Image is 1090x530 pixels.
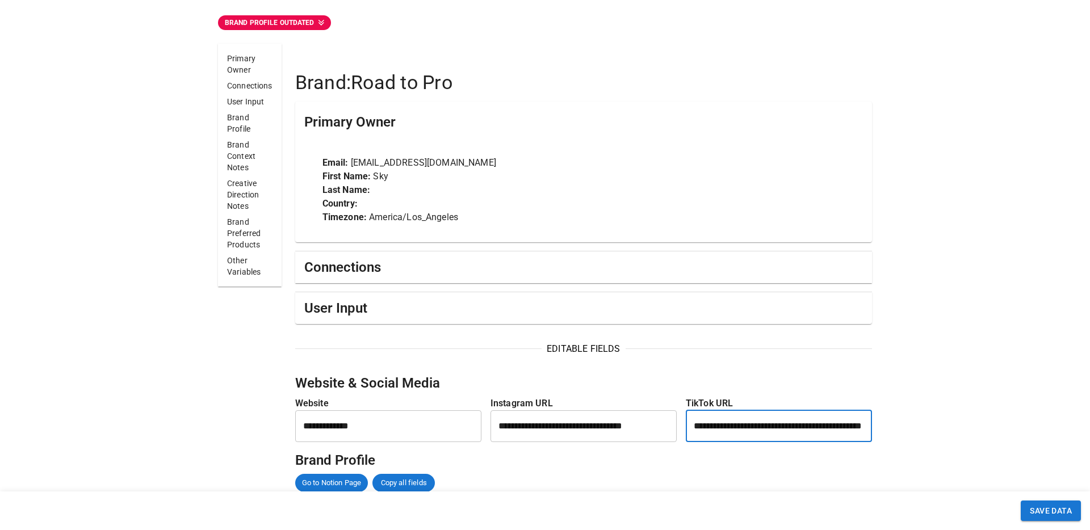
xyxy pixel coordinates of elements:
[322,171,371,182] strong: First Name:
[225,18,314,28] p: BRAND PROFILE OUTDATED
[227,112,272,134] p: Brand Profile
[322,211,845,224] p: America/Los_Angeles
[295,374,872,392] h5: Website & Social Media
[295,251,872,283] div: Connections
[227,80,272,91] p: Connections
[218,15,872,30] a: BRAND PROFILE OUTDATED
[304,113,396,131] h5: Primary Owner
[322,198,358,209] strong: Country:
[372,474,435,492] div: Copy all fields
[227,216,272,250] p: Brand Preferred Products
[295,451,872,469] h5: Brand Profile
[686,397,872,410] p: TikTok URL
[227,255,272,277] p: Other Variables
[322,184,371,195] strong: Last Name:
[322,157,349,168] strong: Email:
[304,258,381,276] h5: Connections
[227,53,272,75] p: Primary Owner
[322,170,845,183] p: Sky
[322,156,845,170] p: [EMAIL_ADDRESS][DOMAIN_NAME]
[227,96,272,107] p: User Input
[295,292,872,324] div: User Input
[295,102,872,142] div: Primary Owner
[542,342,626,356] span: EDITABLE FIELDS
[304,299,367,317] h5: User Input
[295,477,368,489] span: Go to Notion Page
[322,212,367,222] strong: Timezone:
[1021,500,1081,521] button: SAVE DATA
[227,178,272,212] p: Creative Direction Notes
[295,71,872,95] h4: Brand: Road to Pro
[227,139,272,173] p: Brand Context Notes
[295,474,368,492] div: Go to Notion Page
[374,477,434,489] span: Copy all fields
[491,397,677,410] p: Instagram URL
[295,397,481,410] p: Website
